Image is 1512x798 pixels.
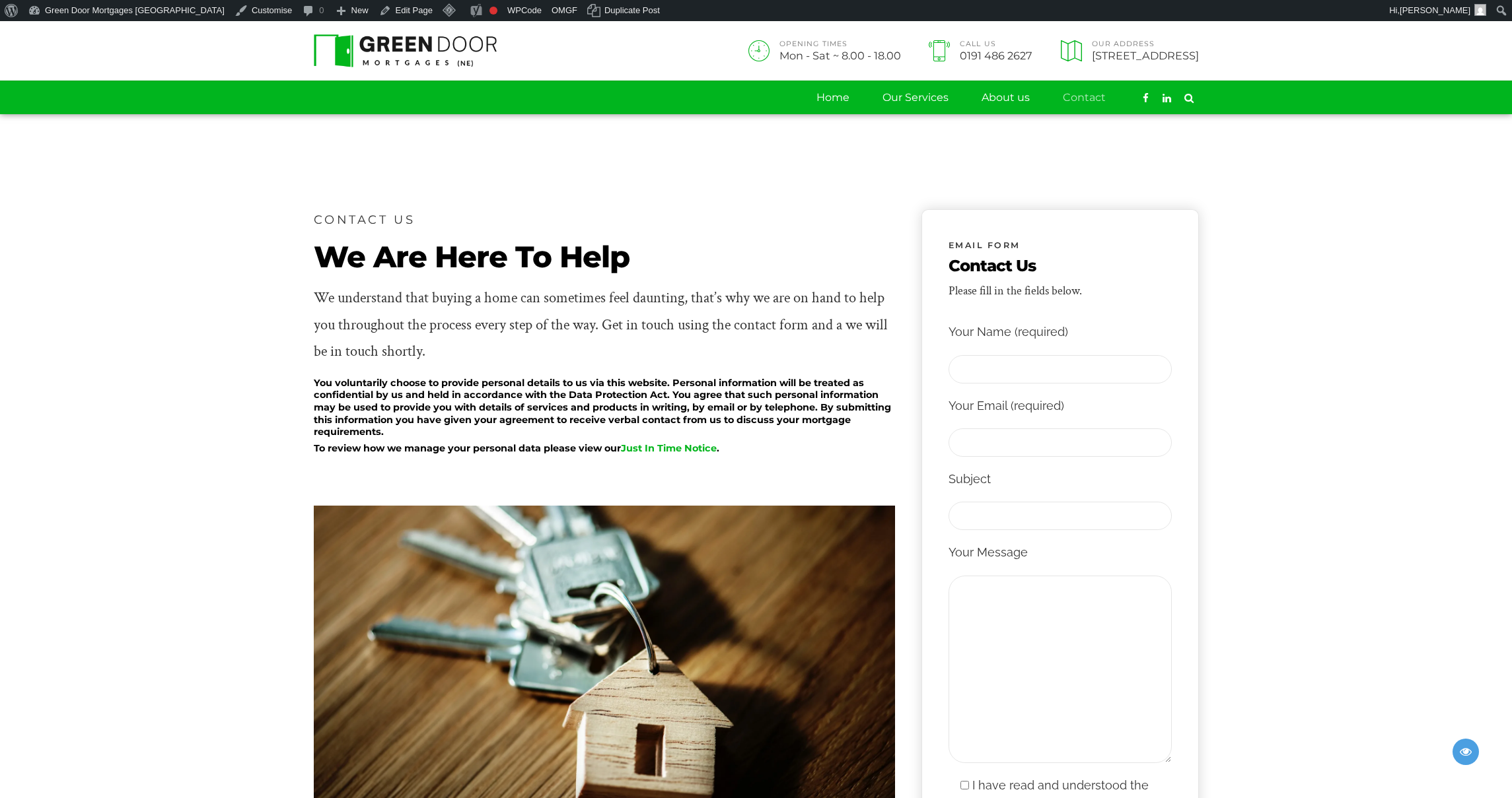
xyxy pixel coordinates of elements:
[949,321,1172,343] p: Your Name (required)
[949,255,1082,277] span: Contact Us
[314,238,895,277] span: We Are Here To Help
[314,209,415,230] span: CONTACT US
[882,81,949,114] a: Our Services
[1092,41,1199,48] span: Our Address
[314,377,895,439] h6: You voluntarily choose to provide personal details to us via this website. Personal information w...
[779,41,901,48] span: OPENING TIMES
[925,40,1032,61] a: Call Us0191 486 2627
[1453,739,1479,765] span: Edit/Preview
[816,81,849,114] a: Home
[1063,81,1106,114] a: Contact
[949,469,1172,490] p: Subject
[489,7,497,15] div: Focus keyphrase not set
[960,50,1032,61] span: 0191 486 2627
[779,50,901,61] span: Mon - Sat ~ 8.00 - 18.00
[1056,40,1198,61] a: Our Address[STREET_ADDRESS]
[314,34,497,67] img: Green Door Mortgages North East
[960,41,1032,48] span: Call Us
[949,395,1172,416] p: Your Email (required)
[314,285,895,366] div: We understand that buying a home can sometimes feel daunting, that’s why we are on hand to help y...
[314,442,895,455] h6: To review how we manage your personal data please view our .
[982,81,1030,114] a: About us
[949,542,1172,563] p: Your Message
[1092,50,1199,61] span: [STREET_ADDRESS]
[1400,5,1470,15] span: [PERSON_NAME]
[960,781,969,789] input: I have read and understood the privacy policy
[621,442,717,454] a: Just In Time Notice
[949,238,1021,253] span: EMAIL FORM
[949,281,1082,302] div: Please fill in the fields below.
